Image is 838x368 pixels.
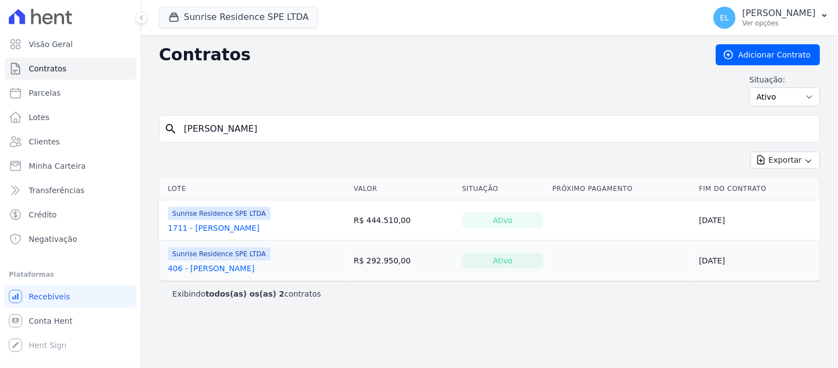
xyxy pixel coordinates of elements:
[168,222,260,234] a: 1711 - [PERSON_NAME]
[29,209,57,220] span: Crédito
[350,241,458,281] td: R$ 292.950,00
[4,286,136,308] a: Recebíveis
[29,63,66,74] span: Contratos
[4,204,136,226] a: Crédito
[742,8,816,19] p: [PERSON_NAME]
[29,234,77,245] span: Negativação
[548,178,695,200] th: Próximo Pagamento
[695,178,820,200] th: Fim do Contrato
[4,82,136,104] a: Parcelas
[29,39,73,50] span: Visão Geral
[750,74,820,85] label: Situação:
[29,291,70,302] span: Recebíveis
[29,87,61,99] span: Parcelas
[9,268,132,281] div: Plataformas
[695,241,820,281] td: [DATE]
[716,44,820,65] a: Adicionar Contrato
[168,263,255,274] a: 406 - [PERSON_NAME]
[350,200,458,241] td: R$ 444.510,00
[4,131,136,153] a: Clientes
[159,7,318,28] button: Sunrise Residence SPE LTDA
[462,212,544,228] div: Ativo
[720,14,730,22] span: EL
[168,247,271,261] span: Sunrise Residence SPE LTDA
[29,185,85,196] span: Transferências
[4,58,136,80] a: Contratos
[4,155,136,177] a: Minha Carteira
[4,228,136,250] a: Negativação
[705,2,838,33] button: EL [PERSON_NAME] Ver opções
[172,288,321,299] p: Exibindo contratos
[4,310,136,332] a: Conta Hent
[159,178,350,200] th: Lote
[29,315,72,326] span: Conta Hent
[159,45,698,65] h2: Contratos
[350,178,458,200] th: Valor
[4,33,136,55] a: Visão Geral
[205,289,284,298] b: todos(as) os(as) 2
[168,207,271,220] span: Sunrise Residence SPE LTDA
[742,19,816,28] p: Ver opções
[695,200,820,241] td: [DATE]
[4,179,136,201] a: Transferências
[751,152,820,169] button: Exportar
[4,106,136,128] a: Lotes
[164,122,177,136] i: search
[29,136,60,147] span: Clientes
[458,178,549,200] th: Situação
[177,118,815,140] input: Buscar por nome do lote
[462,253,544,268] div: Ativo
[29,112,50,123] span: Lotes
[29,160,86,172] span: Minha Carteira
